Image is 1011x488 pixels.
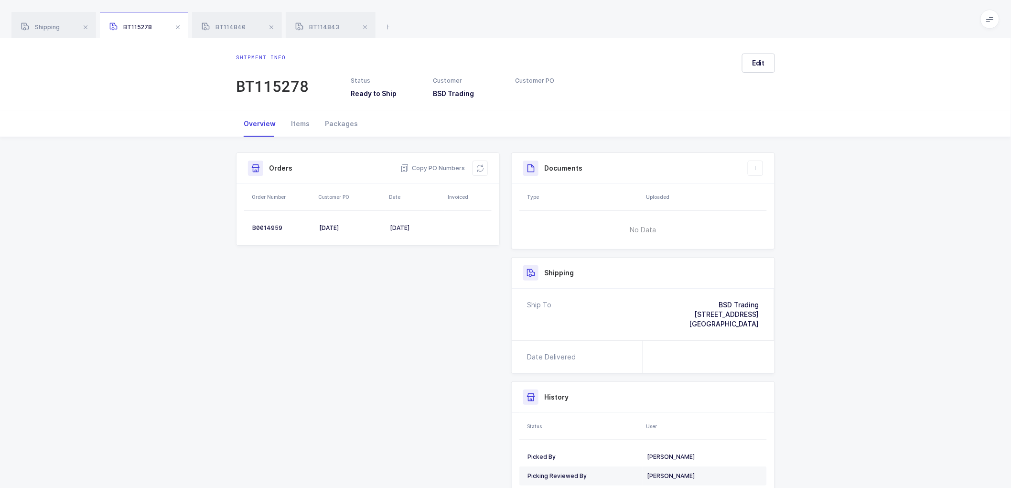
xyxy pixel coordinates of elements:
h3: BSD Trading [433,89,504,98]
div: Packages [317,111,366,137]
span: BT114840 [202,23,246,31]
div: [STREET_ADDRESS] [689,310,759,319]
div: Status [351,76,421,85]
h3: Ready to Ship [351,89,421,98]
div: BSD Trading [689,300,759,310]
h3: Orders [269,163,292,173]
div: Status [527,423,640,430]
span: BT114843 [295,23,339,31]
div: [DATE] [319,224,382,232]
h3: Documents [544,163,582,173]
span: [GEOGRAPHIC_DATA] [689,320,759,328]
div: Ship To [527,300,551,329]
span: Edit [752,58,765,68]
div: Overview [236,111,283,137]
div: Order Number [252,193,312,201]
div: Customer [433,76,504,85]
div: Invoiced [448,193,489,201]
div: B0014959 [252,224,312,232]
div: Date Delivered [527,352,580,362]
h3: History [544,392,569,402]
span: No Data [581,216,705,244]
div: Uploaded [646,193,764,201]
button: Copy PO Numbers [400,163,465,173]
h3: Shipping [544,268,574,278]
div: Picked By [527,453,639,461]
div: Shipment info [236,54,309,61]
div: Date [389,193,442,201]
div: [PERSON_NAME] [647,472,759,480]
div: Picking Reviewed By [527,472,639,480]
div: Items [283,111,317,137]
div: Customer PO [318,193,383,201]
div: User [646,423,764,430]
div: [PERSON_NAME] [647,453,759,461]
span: BT115278 [109,23,152,31]
div: [DATE] [390,224,441,232]
span: Shipping [21,23,60,31]
div: Type [527,193,640,201]
div: Customer PO [516,76,586,85]
button: Edit [742,54,775,73]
